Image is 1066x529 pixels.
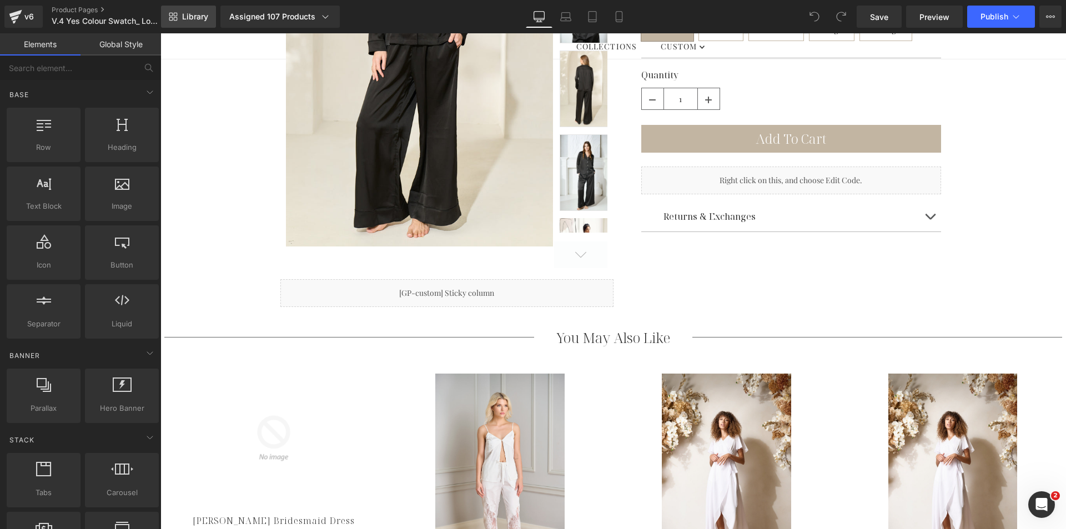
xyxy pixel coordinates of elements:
[88,402,155,414] span: Hero Banner
[25,53,419,68] p: Let's start designing your custom dress!
[399,17,451,94] img: Back view of woman wearing black silky pajamas with sleeve top and elastic drawstring waist band.
[481,37,781,54] label: Quantity
[503,177,758,190] p: Returns & Exchanges
[399,185,451,263] img: Black Heavenly Pajamas
[552,6,579,28] a: Laptop
[161,6,216,28] a: New Library
[22,9,36,24] div: v6
[1039,6,1062,28] button: More
[4,6,43,28] a: v6
[906,6,963,28] a: Preview
[10,402,77,414] span: Parallax
[10,487,77,498] span: Tabs
[34,216,429,226] label: Attach your inspiration photos
[37,242,169,251] p: Yes, please add me to your mailing list!
[226,75,419,97] input: E-mail address
[226,85,419,107] input: E-mail
[980,12,1008,21] span: Publish
[25,75,218,97] input: Name
[1051,491,1060,500] span: 2
[595,96,666,114] span: Add To Cart
[49,340,178,470] img: Alissa Bridesmaid Dress
[399,101,451,178] img: a women wearing long silky black pajama set with pockets in canada
[526,6,552,28] a: Desktop
[870,11,888,23] span: Save
[378,296,529,313] h1: You May Also Like
[8,435,36,445] span: Stack
[481,92,781,119] button: Add To Cart
[182,12,208,22] span: Library
[88,318,155,330] span: Liquid
[229,11,331,22] div: Assigned 107 Products
[395,17,446,99] a: Back view of woman wearing black silky pajamas with sleeve top and elastic drawstring waist band.
[8,89,30,100] span: Base
[25,46,419,59] p: Please tell us more about your business and how we can help you.
[88,200,155,212] span: Image
[1028,491,1055,518] iframe: Intercom live chat
[10,318,77,330] span: Separator
[803,6,826,28] button: Undo
[25,85,218,107] input: Name
[8,350,41,361] span: Banner
[25,102,218,123] input: Business Name
[32,481,194,513] a: [PERSON_NAME] Bridesmaid Dress
[830,6,852,28] button: Redo
[25,27,419,47] p: Custom Dress Inquiry
[25,139,419,211] textarea: Describe your dream dresses (i.e. silhouette, fabric, colour, prints, etc.). Please attach your i...
[25,112,218,133] input: Wedding Date
[52,17,158,26] span: V.4 Yes Colour Swatch_ Loungewear Template
[25,158,419,230] textarea: How can we help you?
[395,101,446,183] a: a women wearing long silky black pajama set with pockets in canada
[10,142,77,153] span: Row
[10,200,77,212] span: Text Block
[919,11,949,23] span: Preview
[88,487,155,498] span: Carousel
[606,6,632,28] a: Mobile
[81,33,161,56] a: Global Style
[10,259,77,271] span: Icon
[226,102,419,123] input: Website
[579,6,606,28] a: Tablet
[25,129,419,150] input: Subject
[88,142,155,153] span: Heading
[52,6,179,14] a: Product Pages
[25,27,419,41] p: We'd Love To Hear From You!
[395,185,446,268] a: Black Heavenly Pajamas
[88,259,155,271] span: Button
[967,6,1035,28] button: Publish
